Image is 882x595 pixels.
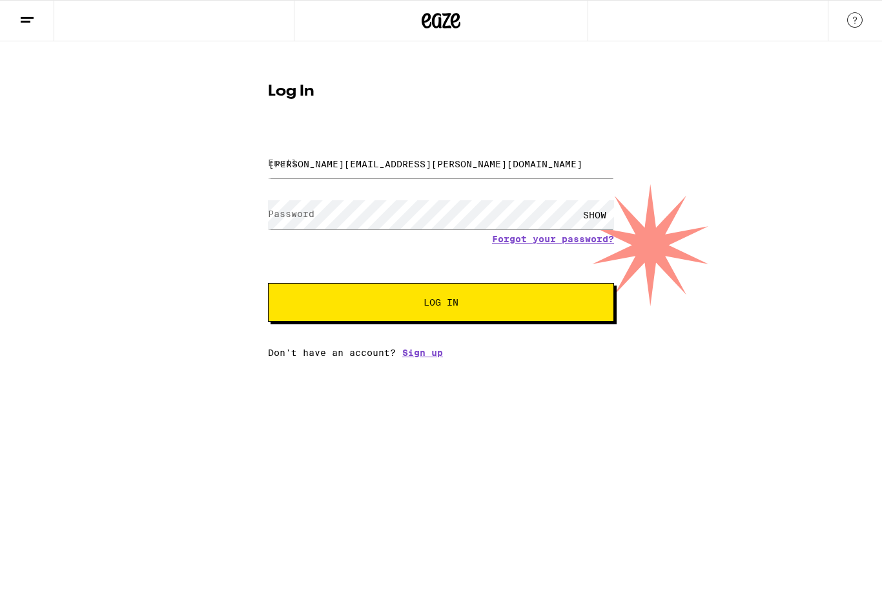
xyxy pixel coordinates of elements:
label: Email [268,158,297,168]
input: Email [268,149,614,178]
button: Log In [268,283,614,322]
label: Password [268,209,314,219]
h1: Log In [268,84,614,99]
div: SHOW [575,200,614,229]
span: Hi. Need any help? [8,9,93,19]
a: Sign up [402,348,443,358]
span: Log In [424,298,458,307]
div: Don't have an account? [268,348,614,358]
a: Forgot your password? [492,234,614,244]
